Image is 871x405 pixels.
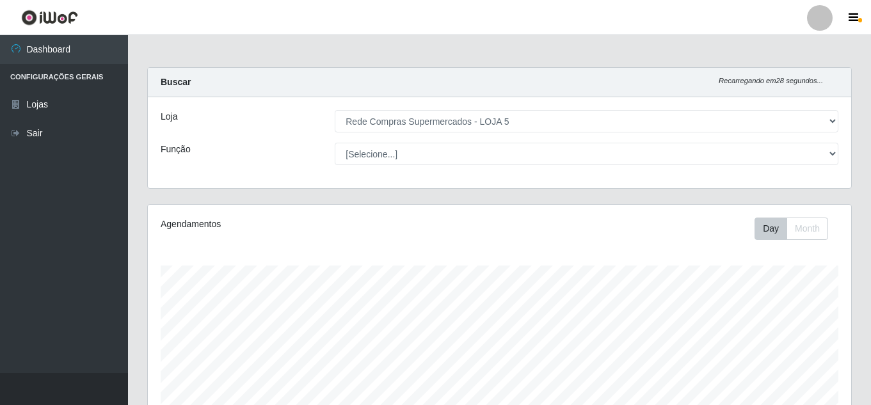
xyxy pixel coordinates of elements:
[755,218,787,240] button: Day
[755,218,838,240] div: Toolbar with button groups
[719,77,823,84] i: Recarregando em 28 segundos...
[21,10,78,26] img: CoreUI Logo
[787,218,828,240] button: Month
[161,218,432,231] div: Agendamentos
[161,143,191,156] label: Função
[161,77,191,87] strong: Buscar
[755,218,828,240] div: First group
[161,110,177,123] label: Loja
